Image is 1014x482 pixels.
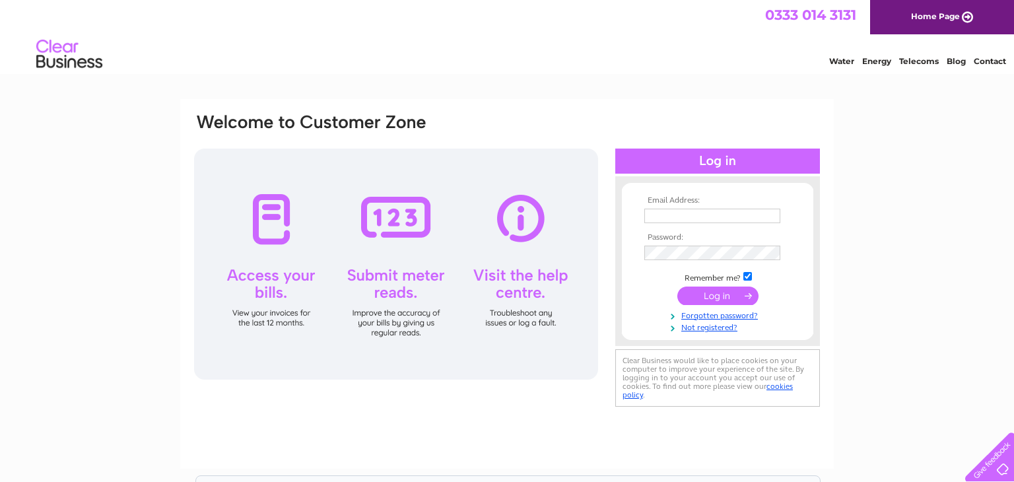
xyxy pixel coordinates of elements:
[974,56,1006,66] a: Contact
[641,270,794,283] td: Remember me?
[36,34,103,75] img: logo.png
[615,349,820,407] div: Clear Business would like to place cookies on your computer to improve your experience of the sit...
[899,56,939,66] a: Telecoms
[196,7,820,64] div: Clear Business is a trading name of Verastar Limited (registered in [GEOGRAPHIC_DATA] No. 3667643...
[677,287,759,305] input: Submit
[765,7,856,23] a: 0333 014 3131
[644,308,794,321] a: Forgotten password?
[641,233,794,242] th: Password:
[644,320,794,333] a: Not registered?
[862,56,891,66] a: Energy
[829,56,854,66] a: Water
[623,382,793,399] a: cookies policy
[641,196,794,205] th: Email Address:
[947,56,966,66] a: Blog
